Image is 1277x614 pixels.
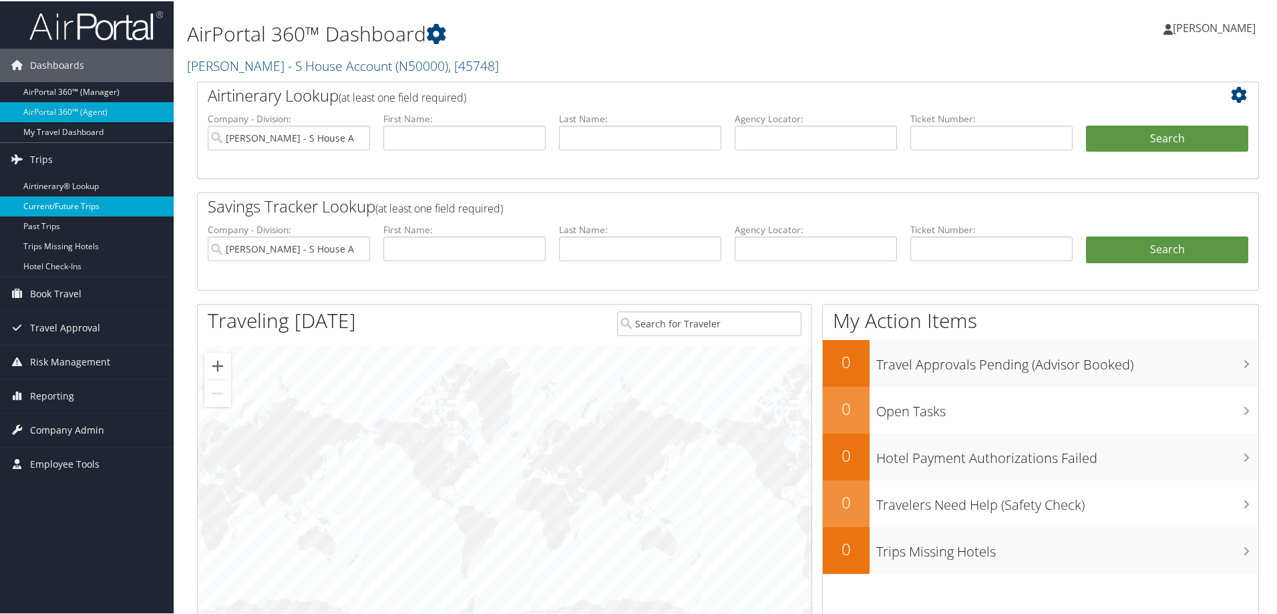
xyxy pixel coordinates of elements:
[823,432,1258,479] a: 0Hotel Payment Authorizations Failed
[876,534,1258,560] h3: Trips Missing Hotels
[559,111,721,124] label: Last Name:
[395,55,448,73] span: ( N50000 )
[30,310,100,343] span: Travel Approval
[823,305,1258,333] h1: My Action Items
[30,276,81,309] span: Book Travel
[910,222,1073,235] label: Ticket Number:
[187,55,499,73] a: [PERSON_NAME] - S House Account
[208,111,370,124] label: Company - Division:
[339,89,466,104] span: (at least one field required)
[1163,7,1269,47] a: [PERSON_NAME]
[823,349,870,372] h2: 0
[30,378,74,412] span: Reporting
[876,394,1258,420] h3: Open Tasks
[1086,124,1248,151] button: Search
[208,83,1160,106] h2: Airtinerary Lookup
[30,344,110,377] span: Risk Management
[910,111,1073,124] label: Ticket Number:
[823,479,1258,526] a: 0Travelers Need Help (Safety Check)
[823,490,870,512] h2: 0
[30,446,100,480] span: Employee Tools
[29,9,163,40] img: airportal-logo.png
[1173,19,1256,34] span: [PERSON_NAME]
[823,443,870,466] h2: 0
[735,111,897,124] label: Agency Locator:
[30,412,104,446] span: Company Admin
[876,488,1258,513] h3: Travelers Need Help (Safety Check)
[823,536,870,559] h2: 0
[823,526,1258,573] a: 0Trips Missing Hotels
[30,142,53,175] span: Trips
[876,347,1258,373] h3: Travel Approvals Pending (Advisor Booked)
[204,379,231,406] button: Zoom out
[208,222,370,235] label: Company - Division:
[208,305,356,333] h1: Traveling [DATE]
[383,111,546,124] label: First Name:
[823,339,1258,386] a: 0Travel Approvals Pending (Advisor Booked)
[823,386,1258,432] a: 0Open Tasks
[30,47,84,81] span: Dashboards
[559,222,721,235] label: Last Name:
[617,310,801,335] input: Search for Traveler
[204,351,231,378] button: Zoom in
[383,222,546,235] label: First Name:
[735,222,897,235] label: Agency Locator:
[823,396,870,419] h2: 0
[208,235,370,260] input: search accounts
[448,55,499,73] span: , [ 45748 ]
[187,19,908,47] h1: AirPortal 360™ Dashboard
[1086,235,1248,262] a: Search
[208,194,1160,216] h2: Savings Tracker Lookup
[375,200,503,214] span: (at least one field required)
[876,441,1258,466] h3: Hotel Payment Authorizations Failed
